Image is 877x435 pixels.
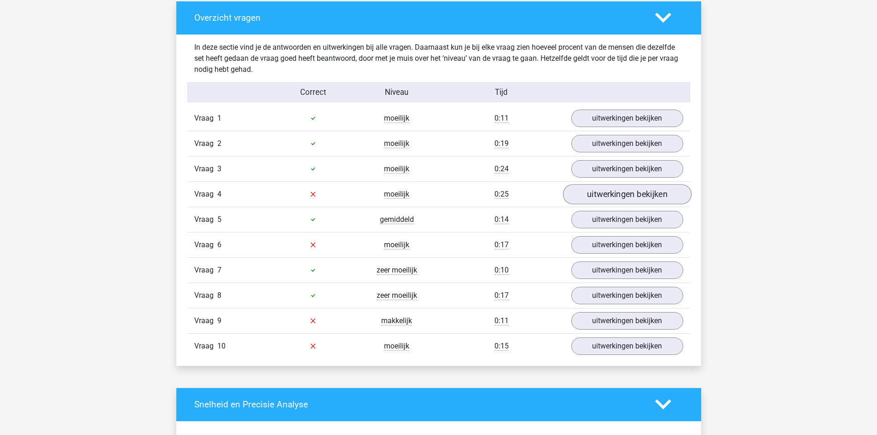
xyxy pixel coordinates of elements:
span: 0:17 [494,240,509,249]
span: Vraag [194,163,217,174]
span: 5 [217,215,221,224]
div: Niveau [355,87,439,98]
span: 8 [217,291,221,300]
span: gemiddeld [380,215,414,224]
span: 6 [217,240,221,249]
span: Vraag [194,341,217,352]
a: uitwerkingen bekijken [571,211,683,228]
a: uitwerkingen bekijken [571,261,683,279]
h4: Snelheid en Precisie Analyse [194,399,641,410]
span: 0:11 [494,316,509,325]
span: 10 [217,342,226,350]
span: Vraag [194,265,217,276]
span: 0:19 [494,139,509,148]
span: Vraag [194,315,217,326]
span: 3 [217,164,221,173]
div: In deze sectie vind je de antwoorden en uitwerkingen bij alle vragen. Daarnaast kun je bij elke v... [187,42,690,75]
div: Tijd [438,87,564,98]
span: 0:14 [494,215,509,224]
span: moeilijk [384,190,409,199]
span: moeilijk [384,240,409,249]
span: Vraag [194,214,217,225]
div: Correct [271,87,355,98]
span: Vraag [194,239,217,250]
span: zeer moeilijk [377,291,417,300]
span: moeilijk [384,139,409,148]
a: uitwerkingen bekijken [571,160,683,178]
a: uitwerkingen bekijken [563,184,691,204]
span: 4 [217,190,221,198]
a: uitwerkingen bekijken [571,135,683,152]
span: 0:24 [494,164,509,174]
a: uitwerkingen bekijken [571,337,683,355]
span: 7 [217,266,221,274]
span: zeer moeilijk [377,266,417,275]
h4: Overzicht vragen [194,12,641,23]
span: moeilijk [384,342,409,351]
span: 1 [217,114,221,122]
span: 0:25 [494,190,509,199]
span: 9 [217,316,221,325]
span: makkelijk [381,316,412,325]
span: 2 [217,139,221,148]
span: Vraag [194,290,217,301]
a: uitwerkingen bekijken [571,287,683,304]
span: Vraag [194,113,217,124]
a: uitwerkingen bekijken [571,236,683,254]
span: 0:11 [494,114,509,123]
span: Vraag [194,138,217,149]
span: moeilijk [384,114,409,123]
span: moeilijk [384,164,409,174]
span: Vraag [194,189,217,200]
span: 0:10 [494,266,509,275]
span: 0:15 [494,342,509,351]
a: uitwerkingen bekijken [571,110,683,127]
span: 0:17 [494,291,509,300]
a: uitwerkingen bekijken [571,312,683,330]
